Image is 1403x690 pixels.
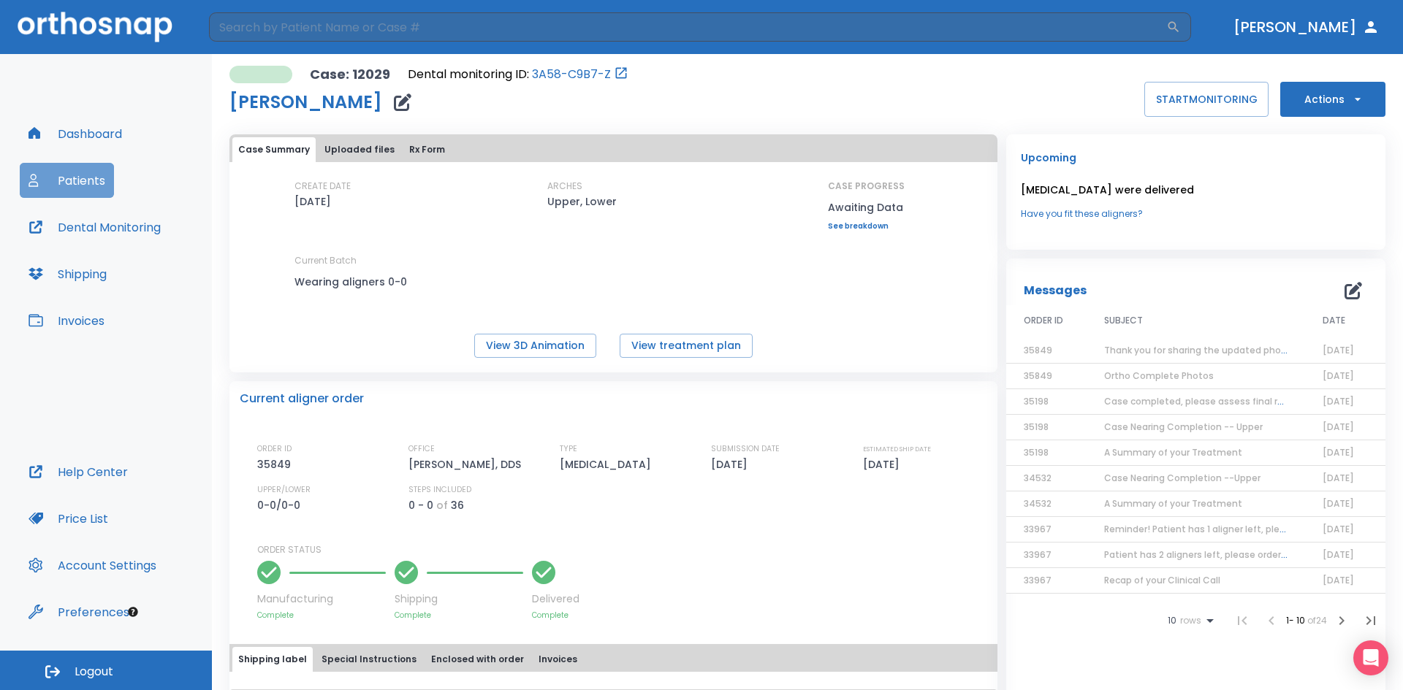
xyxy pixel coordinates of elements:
[232,137,995,162] div: tabs
[257,591,386,607] p: Manufacturing
[1024,523,1052,535] span: 33967
[232,647,995,672] div: tabs
[20,256,115,291] button: Shipping
[547,193,617,210] p: Upper, Lower
[257,610,386,621] p: Complete
[20,594,138,629] button: Preferences
[425,647,530,672] button: Enclosed with order
[532,610,579,621] p: Complete
[1323,523,1354,535] span: [DATE]
[1104,344,1296,356] span: Thank you for sharing the updated photos
[408,66,628,83] div: Open patient in dental monitoring portal
[18,12,172,42] img: Orthosnap
[20,210,170,245] button: Dental Monitoring
[1021,181,1371,199] p: [MEDICAL_DATA] were delivered
[1104,395,1304,407] span: Case completed, please assess final result!
[1024,446,1049,459] span: 35198
[828,199,905,216] p: Awaiting Data
[451,497,464,514] p: 36
[532,66,611,83] a: 3A58-C9B7-Z
[20,116,131,151] a: Dashboard
[1323,472,1354,484] span: [DATE]
[1104,421,1263,433] span: Case Nearing Completion -- Upper
[1323,344,1354,356] span: [DATE]
[1323,421,1354,433] span: [DATE]
[1353,640,1388,675] div: Open Intercom Messenger
[828,222,905,231] a: See breakdown
[1307,614,1327,626] span: of 24
[395,610,523,621] p: Complete
[408,483,471,497] p: STEPS INCLUDED
[1021,207,1371,221] a: Have you fit these aligners?
[1024,574,1052,586] span: 33967
[75,664,113,680] span: Logout
[257,442,292,456] p: ORDER ID
[1323,446,1354,459] span: [DATE]
[1144,82,1269,117] button: STARTMONITORING
[20,501,117,536] button: Price List
[1024,421,1049,433] span: 35198
[403,137,451,162] button: Rx Form
[232,137,316,162] button: Case Summary
[547,180,582,193] p: ARCHES
[20,454,137,489] button: Help Center
[1024,369,1052,382] span: 35849
[1323,395,1354,407] span: [DATE]
[257,483,311,497] p: UPPER/LOWER
[1024,282,1087,299] p: Messages
[240,390,364,407] p: Current aligner order
[1024,395,1049,407] span: 35198
[294,180,351,193] p: CREATE DATE
[1323,548,1354,561] span: [DATE]
[229,93,382,111] h1: [PERSON_NAME]
[1104,369,1214,382] span: Ortho Complete Photos
[532,591,579,607] p: Delivered
[711,442,780,456] p: SUBMISSION DATE
[316,647,422,672] button: Special Instructions
[408,497,433,514] p: 0 - 0
[1024,497,1052,510] span: 34532
[257,456,296,473] p: 35849
[711,456,753,473] p: [DATE]
[408,442,435,456] p: OFFICE
[408,456,526,473] p: [PERSON_NAME], DDS
[1104,314,1143,327] span: SUBJECT
[1104,497,1242,510] span: A Summary of your Treatment
[1024,314,1063,327] span: ORDER ID
[1323,369,1354,382] span: [DATE]
[474,334,596,358] button: View 3D Animation
[294,254,426,267] p: Current Batch
[620,334,753,358] button: View treatment plan
[209,12,1166,42] input: Search by Patient Name or Case #
[436,497,448,514] p: of
[1323,497,1354,510] span: [DATE]
[863,442,931,456] p: ESTIMATED SHIP DATE
[1024,548,1052,561] span: 33967
[560,456,656,473] p: [MEDICAL_DATA]
[1104,446,1242,459] span: A Summary of your Treatment
[20,548,165,583] button: Account Settings
[1104,523,1365,535] span: Reminder! Patient has 1 aligner left, please order next set!
[1286,614,1307,626] span: 1 - 10
[232,647,313,672] button: Shipping label
[1228,14,1385,40] button: [PERSON_NAME]
[1104,548,1324,561] span: Patient has 2 aligners left, please order next set!
[319,137,400,162] button: Uploaded files
[20,163,114,198] button: Patients
[1024,344,1052,356] span: 35849
[20,303,113,338] button: Invoices
[257,543,987,556] p: ORDER STATUS
[1280,82,1385,117] button: Actions
[126,605,140,618] div: Tooltip anchor
[1168,616,1176,626] span: 10
[1323,574,1354,586] span: [DATE]
[1104,472,1261,484] span: Case Nearing Completion --Upper
[1176,616,1201,626] span: rows
[1323,314,1345,327] span: DATE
